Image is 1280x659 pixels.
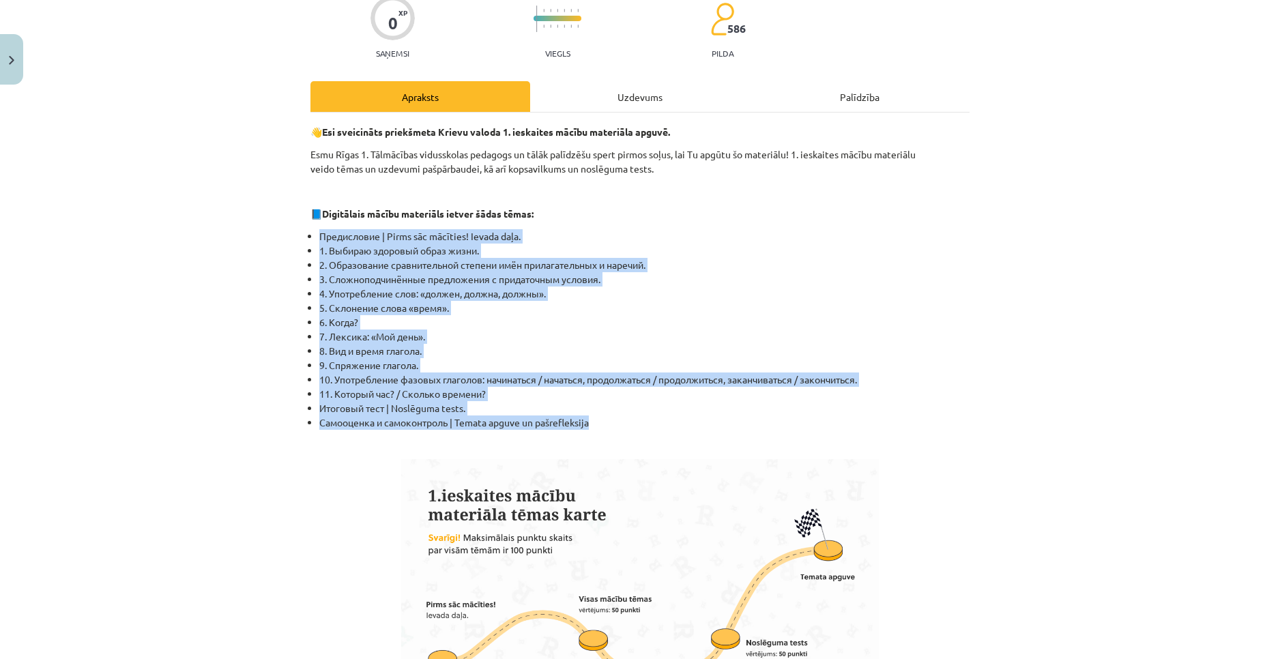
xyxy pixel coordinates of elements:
img: icon-short-line-57e1e144782c952c97e751825c79c345078a6d821885a25fce030b3d8c18986b.svg [557,9,558,12]
img: students-c634bb4e5e11cddfef0936a35e636f08e4e9abd3cc4e673bd6f9a4125e45ecb1.svg [710,2,734,36]
img: icon-short-line-57e1e144782c952c97e751825c79c345078a6d821885a25fce030b3d8c18986b.svg [543,9,544,12]
p: Saņemsi [370,48,415,58]
p: pilda [712,48,733,58]
li: 7. Лексика: «Мой день». [319,329,970,344]
div: Uzdevums [530,81,750,112]
img: icon-short-line-57e1e144782c952c97e751825c79c345078a6d821885a25fce030b3d8c18986b.svg [564,25,565,28]
img: icon-short-line-57e1e144782c952c97e751825c79c345078a6d821885a25fce030b3d8c18986b.svg [550,25,551,28]
strong: Esi sveicināts priekšmeta Krievu valoda 1. ieskaites mācību materiāla apguvē. [322,126,670,138]
img: icon-short-line-57e1e144782c952c97e751825c79c345078a6d821885a25fce030b3d8c18986b.svg [557,25,558,28]
img: icon-short-line-57e1e144782c952c97e751825c79c345078a6d821885a25fce030b3d8c18986b.svg [570,25,572,28]
li: 8. Вид и время глагола. [319,344,970,358]
img: icon-short-line-57e1e144782c952c97e751825c79c345078a6d821885a25fce030b3d8c18986b.svg [577,25,579,28]
img: icon-short-line-57e1e144782c952c97e751825c79c345078a6d821885a25fce030b3d8c18986b.svg [543,25,544,28]
li: Итоговый тест | Noslēguma tests. [319,401,970,415]
li: 5. Склонение слова «время». [319,301,970,315]
div: Apraksts [310,81,530,112]
li: 9. Спряжение глагола. [319,358,970,372]
img: icon-short-line-57e1e144782c952c97e751825c79c345078a6d821885a25fce030b3d8c18986b.svg [550,9,551,12]
span: XP [398,9,407,16]
p: 👋 [310,125,970,139]
img: icon-long-line-d9ea69661e0d244f92f715978eff75569469978d946b2353a9bb055b3ed8787d.svg [536,5,538,32]
li: 6. Когда? [319,315,970,329]
li: 11. Который час? / Сколько времени? [319,387,970,401]
p: Esmu Rīgas 1. Tālmācības vidusskolas pedagogs un tālāk palīdzēšu spert pirmos soļus, lai Tu apgūt... [310,147,970,176]
span: 586 [727,23,746,35]
strong: Digitālais mācību materiāls ietver šādas tēmas: [322,207,534,220]
img: icon-short-line-57e1e144782c952c97e751825c79c345078a6d821885a25fce030b3d8c18986b.svg [564,9,565,12]
li: Самооценка и самоконтроль | Temata apguve un pašrefleksija [319,415,970,430]
li: 2. Образование сравнительной степени имён прилагательных и наречий. [319,258,970,272]
li: 3. Сложноподчинённые предложения с придаточным условия. [319,272,970,287]
div: Palīdzība [750,81,970,112]
p: 📘 [310,207,970,221]
li: 1. Выбираю здоровый образ жизни. [319,244,970,258]
img: icon-short-line-57e1e144782c952c97e751825c79c345078a6d821885a25fce030b3d8c18986b.svg [570,9,572,12]
img: icon-short-line-57e1e144782c952c97e751825c79c345078a6d821885a25fce030b3d8c18986b.svg [577,9,579,12]
li: 4. Употребление слов: «должен, должна, должны». [319,287,970,301]
div: 0 [388,14,398,33]
li: Предисловие | Pirms sāc mācīties! Ievada daļa. [319,229,970,244]
img: icon-close-lesson-0947bae3869378f0d4975bcd49f059093ad1ed9edebbc8119c70593378902aed.svg [9,56,14,65]
li: 10. Употребление фазовых глаголов: начинаться / начаться, продолжаться / продолжиться, заканчиват... [319,372,970,387]
p: Viegls [545,48,570,58]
